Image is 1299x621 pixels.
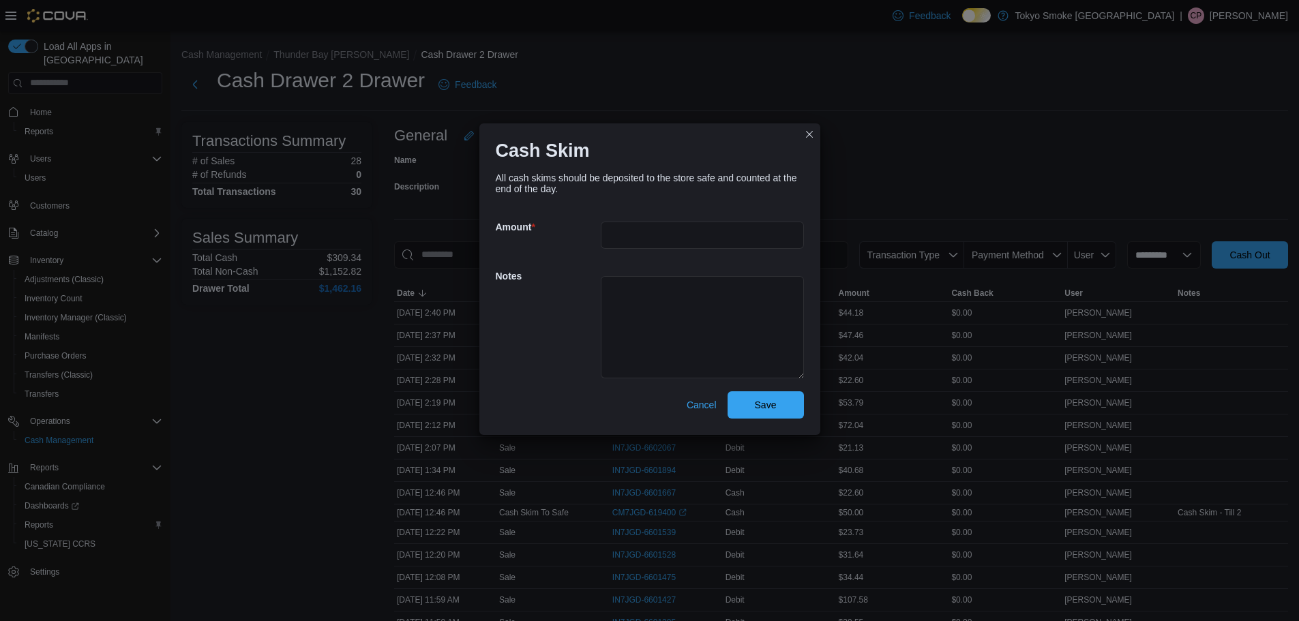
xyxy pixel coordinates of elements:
[496,213,598,241] h5: Amount
[681,391,722,419] button: Cancel
[496,172,804,194] div: All cash skims should be deposited to the store safe and counted at the end of the day.
[496,262,598,290] h5: Notes
[687,398,717,412] span: Cancel
[801,126,818,142] button: Closes this modal window
[496,140,590,162] h1: Cash Skim
[728,391,804,419] button: Save
[755,398,777,412] span: Save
